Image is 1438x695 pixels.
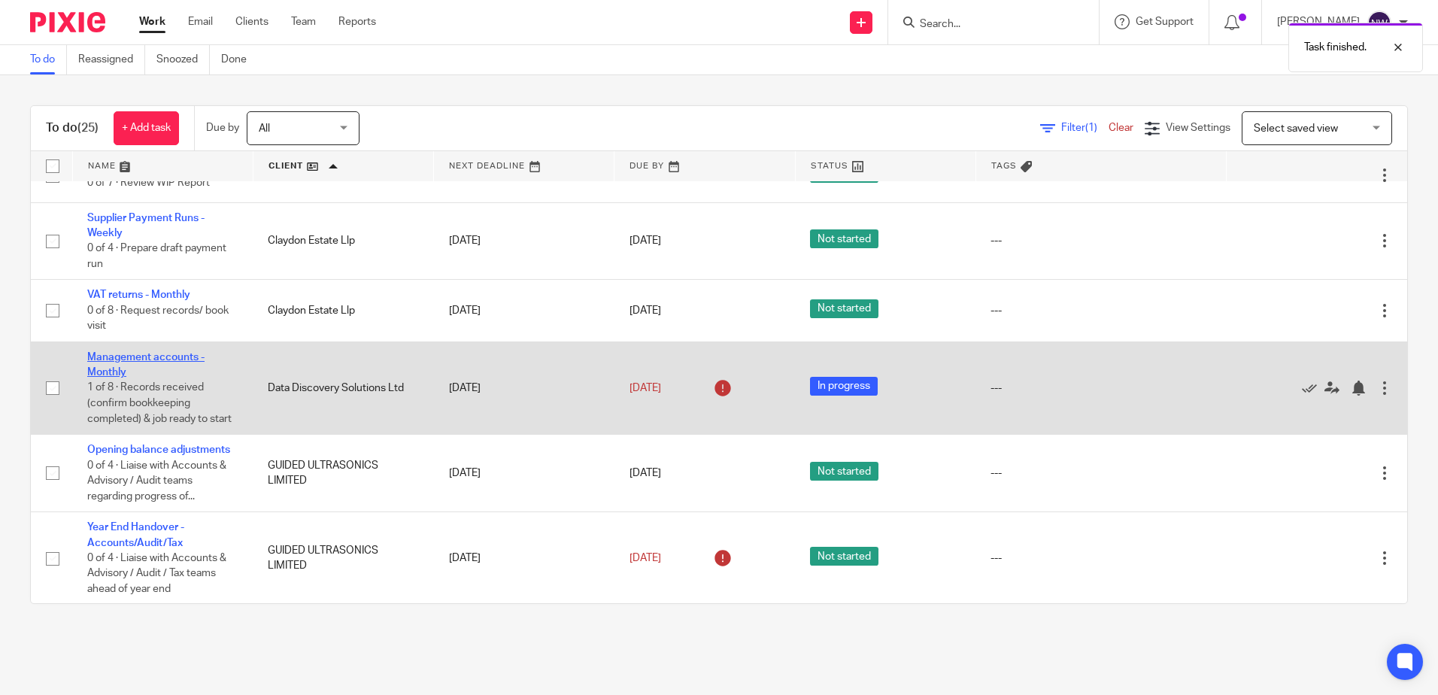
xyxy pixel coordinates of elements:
h1: To do [46,120,99,136]
a: Supplier Payment Runs - Weekly [87,213,205,238]
span: [DATE] [630,468,661,478]
span: Tags [991,162,1017,170]
td: Data Discovery Solutions Ltd [253,341,433,434]
a: Reports [338,14,376,29]
span: [DATE] [630,305,661,316]
span: View Settings [1166,123,1230,133]
td: GUIDED ULTRASONICS LIMITED [253,512,433,605]
span: 0 of 7 · Review WIP Report [87,178,210,189]
a: Done [221,45,258,74]
span: 0 of 8 · Request records/ book visit [87,305,229,332]
span: 1 of 8 · Records received (confirm bookkeeping completed) & job ready to start [87,383,232,424]
span: 0 of 4 · Liaise with Accounts & Advisory / Audit / Tax teams ahead of year end [87,553,226,594]
span: [DATE] [630,383,661,393]
a: VAT returns - Monthly [87,290,190,300]
span: In progress [810,377,878,396]
a: Clear [1109,123,1133,133]
p: Due by [206,120,239,135]
a: Team [291,14,316,29]
span: All [259,123,270,134]
span: Not started [810,547,878,566]
span: (1) [1085,123,1097,133]
a: Snoozed [156,45,210,74]
a: Mark as done [1302,381,1324,396]
td: [DATE] [434,435,614,512]
div: --- [991,381,1211,396]
span: Select saved view [1254,123,1338,134]
span: (25) [77,122,99,134]
div: --- [991,303,1211,318]
td: [DATE] [434,280,614,341]
a: To do [30,45,67,74]
a: Year End Handover - Accounts/Audit/Tax [87,522,184,548]
a: Opening balance adjustments [87,445,230,455]
a: Management accounts - Monthly [87,352,205,378]
span: [DATE] [630,553,661,563]
span: Not started [810,462,878,481]
div: --- [991,466,1211,481]
a: Work [139,14,165,29]
span: Not started [810,299,878,318]
img: Pixie [30,12,105,32]
a: Reassigned [78,45,145,74]
div: --- [991,551,1211,566]
td: [DATE] [434,341,614,434]
span: Filter [1061,123,1109,133]
a: Email [188,14,213,29]
a: Clients [235,14,268,29]
p: Task finished. [1304,40,1367,55]
span: [DATE] [630,235,661,246]
td: [DATE] [434,202,614,280]
span: Not started [810,229,878,248]
td: [DATE] [434,512,614,605]
div: --- [991,233,1211,248]
td: Claydon Estate Llp [253,202,433,280]
img: svg%3E [1367,11,1391,35]
td: Claydon Estate Llp [253,280,433,341]
span: 0 of 4 · Liaise with Accounts & Advisory / Audit teams regarding progress of... [87,460,226,502]
span: 0 of 4 · Prepare draft payment run [87,243,226,269]
a: + Add task [114,111,179,145]
td: GUIDED ULTRASONICS LIMITED [253,435,433,512]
